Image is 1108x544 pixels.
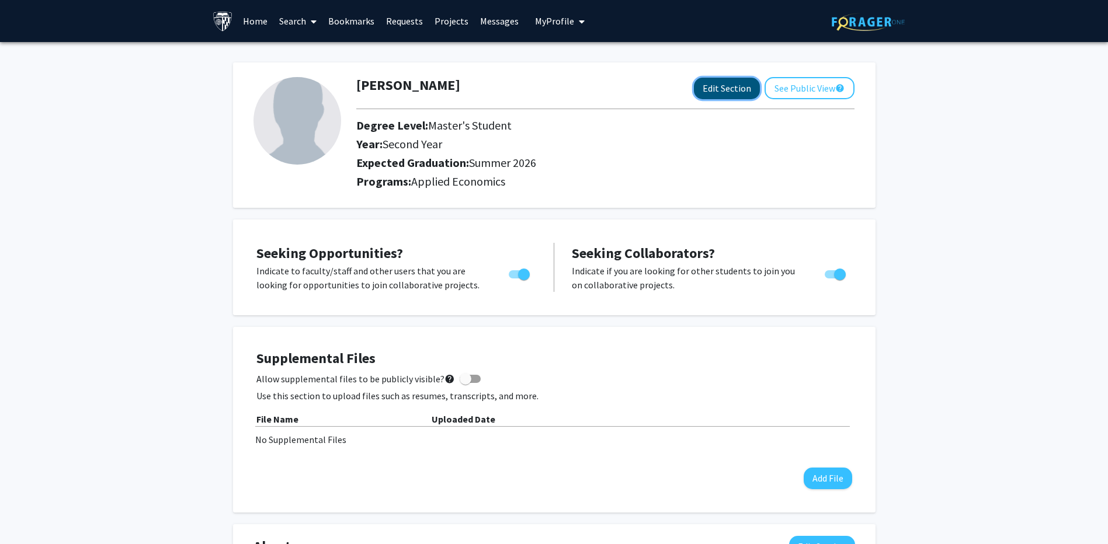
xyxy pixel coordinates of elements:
a: Home [237,1,273,41]
img: ForagerOne Logo [832,13,905,31]
mat-icon: help [444,372,455,386]
span: Applied Economics [411,174,505,189]
p: Use this section to upload files such as resumes, transcripts, and more. [256,389,852,403]
button: Add File [804,468,852,489]
a: Requests [380,1,429,41]
span: Summer 2026 [469,155,536,170]
img: Johns Hopkins University Logo [213,11,233,32]
a: Messages [474,1,525,41]
h2: Degree Level: [356,118,812,132]
iframe: Chat [9,491,50,535]
h2: Year: [356,137,812,151]
span: Seeking Opportunities? [256,244,403,262]
mat-icon: help [835,81,845,95]
a: Projects [429,1,474,41]
p: Indicate if you are looking for other students to join you on collaborative projects. [572,264,803,292]
h2: Expected Graduation: [356,156,812,170]
img: Profile Picture [253,77,341,165]
button: See Public View [765,77,855,99]
b: File Name [256,413,298,425]
h2: Programs: [356,175,855,189]
span: Second Year [383,137,442,151]
span: My Profile [535,15,574,27]
div: Toggle [504,264,536,281]
span: Allow supplemental files to be publicly visible? [256,372,455,386]
button: Edit Section [694,78,760,99]
h4: Supplemental Files [256,350,852,367]
div: Toggle [820,264,852,281]
span: Master's Student [428,118,512,132]
span: Seeking Collaborators? [572,244,715,262]
p: Indicate to faculty/staff and other users that you are looking for opportunities to join collabor... [256,264,487,292]
h1: [PERSON_NAME] [356,77,460,94]
div: No Supplemental Files [255,433,853,447]
b: Uploaded Date [432,413,495,425]
a: Search [273,1,322,41]
a: Bookmarks [322,1,380,41]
